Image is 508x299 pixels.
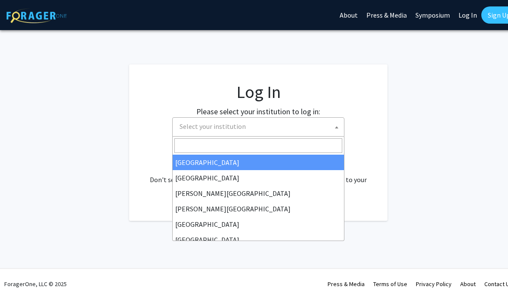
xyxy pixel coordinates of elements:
[173,217,344,232] li: [GEOGRAPHIC_DATA]
[172,117,344,137] span: Select your institution
[173,232,344,247] li: [GEOGRAPHIC_DATA]
[174,138,342,153] input: Search
[460,280,476,288] a: About
[180,122,246,131] span: Select your institution
[146,82,370,102] h1: Log In
[176,118,344,135] span: Select your institution
[4,269,67,299] div: ForagerOne, LLC © 2025
[6,260,37,293] iframe: Chat
[173,186,344,201] li: [PERSON_NAME][GEOGRAPHIC_DATA]
[328,280,365,288] a: Press & Media
[146,154,370,195] div: No account? . Don't see your institution? about bringing ForagerOne to your institution.
[173,170,344,186] li: [GEOGRAPHIC_DATA]
[196,106,320,117] label: Please select your institution to log in:
[173,155,344,170] li: [GEOGRAPHIC_DATA]
[6,8,67,23] img: ForagerOne Logo
[173,201,344,217] li: [PERSON_NAME][GEOGRAPHIC_DATA]
[373,280,407,288] a: Terms of Use
[416,280,452,288] a: Privacy Policy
